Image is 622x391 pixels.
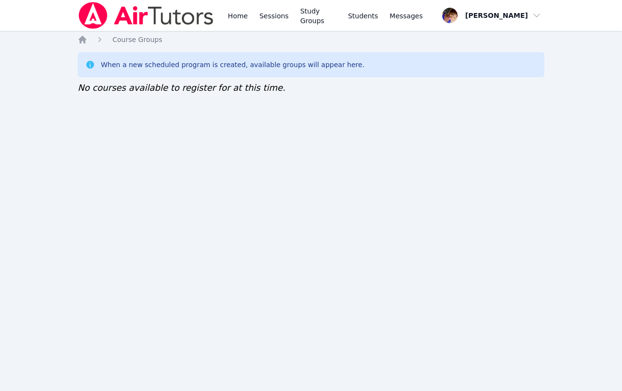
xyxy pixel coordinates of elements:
[78,35,544,44] nav: Breadcrumb
[78,2,214,29] img: Air Tutors
[390,11,423,21] span: Messages
[101,60,365,70] div: When a new scheduled program is created, available groups will appear here.
[112,36,162,43] span: Course Groups
[78,83,285,93] span: No courses available to register for at this time.
[112,35,162,44] a: Course Groups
